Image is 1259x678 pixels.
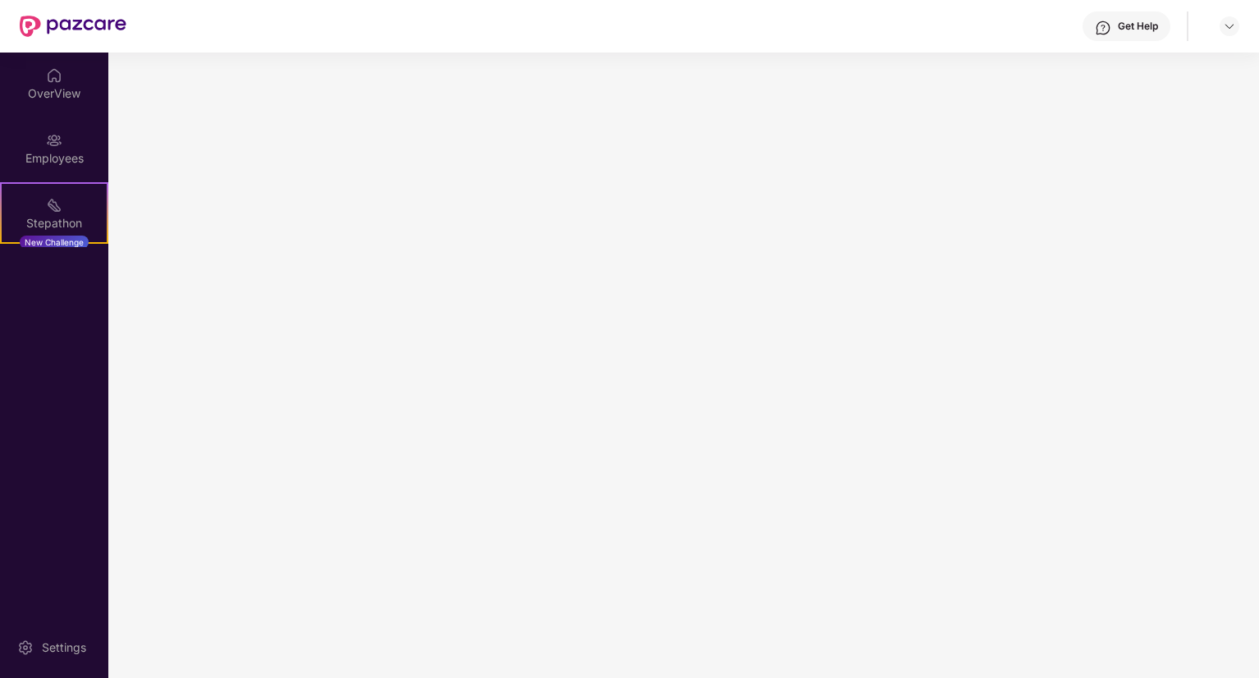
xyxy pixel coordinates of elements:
[1223,20,1236,33] img: svg+xml;base64,PHN2ZyBpZD0iRHJvcGRvd24tMzJ4MzIiIHhtbG5zPSJodHRwOi8vd3d3LnczLm9yZy8yMDAwL3N2ZyIgd2...
[1095,20,1111,36] img: svg+xml;base64,PHN2ZyBpZD0iSGVscC0zMngzMiIgeG1sbnM9Imh0dHA6Ly93d3cudzMub3JnLzIwMDAvc3ZnIiB3aWR0aD...
[17,639,34,656] img: svg+xml;base64,PHN2ZyBpZD0iU2V0dGluZy0yMHgyMCIgeG1sbnM9Imh0dHA6Ly93d3cudzMub3JnLzIwMDAvc3ZnIiB3aW...
[46,197,62,213] img: svg+xml;base64,PHN2ZyB4bWxucz0iaHR0cDovL3d3dy53My5vcmcvMjAwMC9zdmciIHdpZHRoPSIyMSIgaGVpZ2h0PSIyMC...
[46,67,62,84] img: svg+xml;base64,PHN2ZyBpZD0iSG9tZSIgeG1sbnM9Imh0dHA6Ly93d3cudzMub3JnLzIwMDAvc3ZnIiB3aWR0aD0iMjAiIG...
[37,639,91,656] div: Settings
[1118,20,1158,33] div: Get Help
[20,16,126,37] img: New Pazcare Logo
[2,215,107,231] div: Stepathon
[46,132,62,149] img: svg+xml;base64,PHN2ZyBpZD0iRW1wbG95ZWVzIiB4bWxucz0iaHR0cDovL3d3dy53My5vcmcvMjAwMC9zdmciIHdpZHRoPS...
[20,236,89,249] div: New Challenge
